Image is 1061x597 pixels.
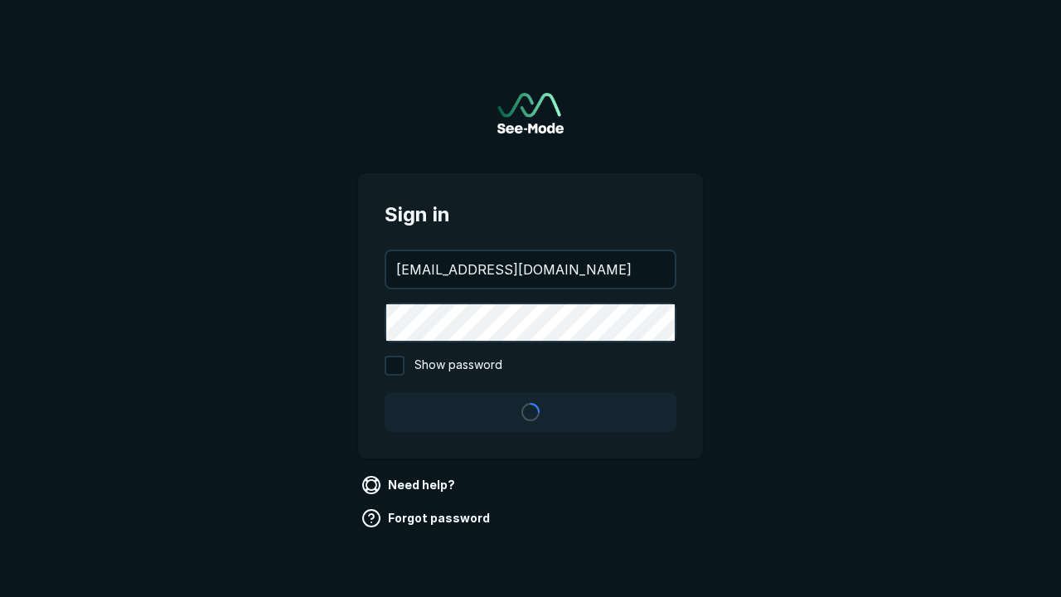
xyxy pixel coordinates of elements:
img: See-Mode Logo [497,93,564,133]
a: Go to sign in [497,93,564,133]
span: Show password [414,356,502,376]
input: your@email.com [386,251,675,288]
a: Forgot password [358,505,497,531]
span: Sign in [385,200,676,230]
a: Need help? [358,472,462,498]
